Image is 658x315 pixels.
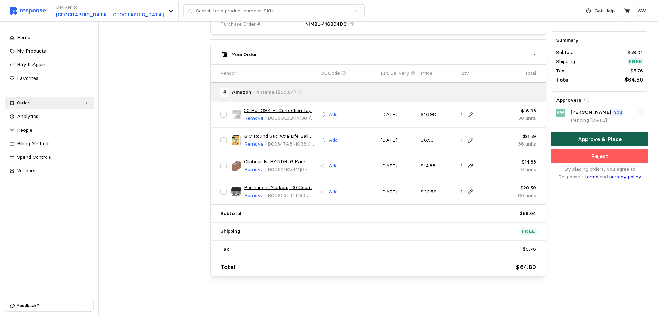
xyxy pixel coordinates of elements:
p: $6.59 [501,133,536,140]
p: Feedback? [17,303,84,309]
p: $14.88 [421,162,456,170]
h5: Your Order [231,51,257,58]
img: 71u4ZYDAk5L.__AC_SX300_SY300_QL70_FMwebp_.jpg [231,161,241,171]
p: Add [328,137,338,144]
p: 6 units [501,166,536,174]
button: Add [321,162,338,170]
button: Add [321,188,338,196]
p: GL Code [321,70,340,77]
p: $64.80 [516,262,536,272]
p: NIMBL-416BD4DC [305,20,347,28]
a: Favorites [5,72,94,85]
p: Deliver to [56,3,164,11]
img: svg%3e [10,7,46,15]
p: 36 units [501,140,536,148]
span: Purchase Order # [220,20,260,28]
p: Total [556,76,570,84]
button: SW [636,5,648,17]
p: [PERSON_NAME] [571,109,611,117]
a: Billing Methods [5,138,94,150]
button: Approve & Place [551,132,648,147]
p: [DATE] [381,188,416,196]
p: $16.98 [501,107,536,115]
p: $16.98 [421,111,456,119]
p: Price [421,70,432,77]
div: YourOrder [211,64,546,276]
h5: Summary [556,37,643,44]
p: $5.76 [523,245,536,253]
button: Remove [244,166,264,174]
button: Remove [244,192,264,200]
p: $59.04 [627,49,643,57]
p: 30 units [501,114,536,122]
p: Add [328,111,338,119]
span: Buy It Again [17,61,45,67]
p: [DATE] [381,111,416,119]
p: 1 [461,137,463,144]
span: | B00347A8NK [265,141,299,147]
p: Amazon [232,89,251,96]
span: | B0CS33T84T [265,192,298,198]
p: 1 [461,162,463,170]
p: 1 [461,111,463,119]
p: Est. Delivery [381,70,409,77]
p: $14.88 [501,158,536,166]
p: Subtotal [220,210,241,217]
p: Tax [220,245,229,253]
p: Total [525,70,536,77]
a: Analytics [5,110,94,123]
p: Free [522,228,535,235]
p: Approve & Place [578,135,622,143]
a: BIC Round Stic Xtra Life Ball Point Pen, Black, 36 Pack [244,132,316,140]
p: Remove [244,166,264,174]
p: [GEOGRAPHIC_DATA], [GEOGRAPHIC_DATA] [56,11,164,19]
span: Home [17,34,30,40]
a: 30 Pcs 39.4 Ft Correction Tape, Tear-Resistant Tape Bulk for School, Office, Note Taking, Journal... [244,107,316,114]
p: By placing orders, you agree to Response's and [551,166,648,181]
span: Billing Methods [17,140,51,147]
p: $59.04 [519,210,536,217]
p: Remove [244,192,264,200]
a: terms [585,174,598,180]
p: · 4 Items ($59.04) [254,89,296,96]
p: $6.59 [421,137,456,144]
button: Reject [551,149,648,164]
p: Pending [DATE] [571,117,643,124]
p: Qty [461,70,469,77]
button: Remove [244,114,264,122]
p: Reject [591,152,608,160]
a: Buy It Again [5,58,94,71]
p: You [613,109,622,117]
p: Total [220,262,235,272]
p: Get Help [594,7,615,15]
span: People [17,127,32,133]
img: 71IoaxaVBjL.__AC_SX300_SY300_QL70_FMwebp_.jpg [231,110,241,120]
p: Tax [556,67,564,75]
p: [DATE] [381,137,416,144]
div: / [353,7,361,15]
a: Vendors [5,165,94,177]
a: My Products [5,45,94,57]
button: YourOrder [211,45,546,64]
p: Shipping [556,58,575,66]
button: Get Help [582,4,619,18]
button: Remove [244,140,264,148]
div: Orders [17,99,82,107]
h5: Approvers [556,97,581,104]
a: Clipboards, PANDRI 6 Pack Hardboard Office Clipboards, Low Profile Clip, Clip Boards 8.5x11 Stand... [244,158,316,166]
button: Feedback? [5,300,93,311]
span: Vendors [17,167,35,174]
p: Add [328,162,338,170]
a: privacy policy [609,174,641,180]
span: | B0C621BV4M [265,166,299,173]
a: Home [5,31,94,44]
p: Shipping [220,228,240,235]
p: Free [629,58,642,66]
p: 1 [461,188,463,196]
p: $20.59 [421,188,456,196]
a: Orders [5,97,94,109]
span: My Products [17,48,46,54]
p: Subtotal [556,49,575,57]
